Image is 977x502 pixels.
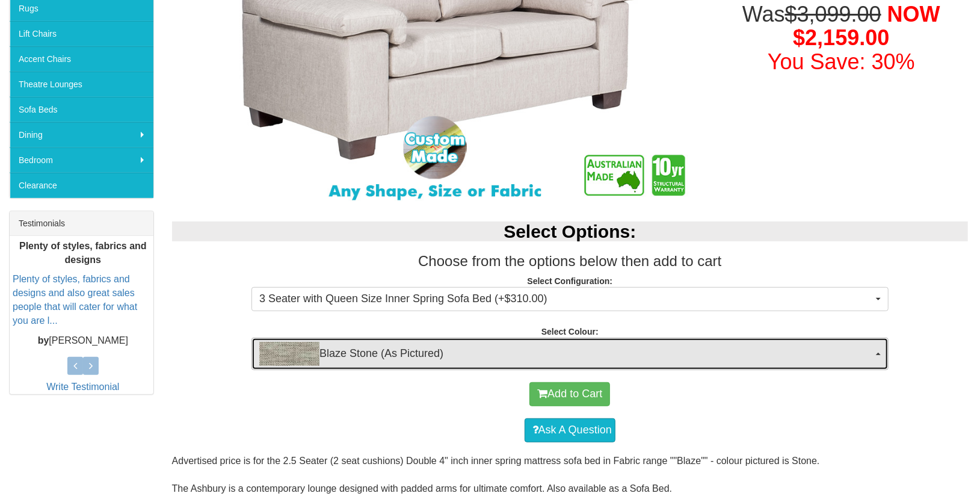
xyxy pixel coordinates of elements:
a: Lift Chairs [10,21,153,46]
font: You Save: 30% [768,49,915,74]
b: by [38,335,49,346]
b: Plenty of styles, fabrics and designs [19,241,147,265]
span: 3 Seater with Queen Size Inner Spring Sofa Bed (+$310.00) [259,291,873,307]
a: Bedroom [10,147,153,173]
span: NOW $2,159.00 [793,2,940,51]
a: Clearance [10,173,153,198]
img: Blaze Stone (As Pictured) [259,342,319,366]
a: Accent Chairs [10,46,153,72]
button: Blaze Stone (As Pictured)Blaze Stone (As Pictured) [251,338,889,370]
a: Plenty of styles, fabrics and designs and also great sales people that will cater for what you ar... [13,274,137,326]
span: Blaze Stone (As Pictured) [259,342,873,366]
del: $3,099.00 [785,2,881,26]
button: Add to Cart [529,382,610,406]
b: Select Options: [504,222,636,241]
a: Dining [10,122,153,147]
a: Theatre Lounges [10,72,153,97]
strong: Select Colour: [541,327,599,336]
a: Write Testimonial [46,382,119,392]
p: [PERSON_NAME] [13,334,153,348]
strong: Select Configuration: [528,276,613,286]
a: Ask A Question [525,418,615,442]
button: 3 Seater with Queen Size Inner Spring Sofa Bed (+$310.00) [251,287,889,311]
h1: Was [715,2,968,74]
h3: Choose from the options below then add to cart [172,253,968,269]
div: Testimonials [10,211,153,236]
a: Sofa Beds [10,97,153,122]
